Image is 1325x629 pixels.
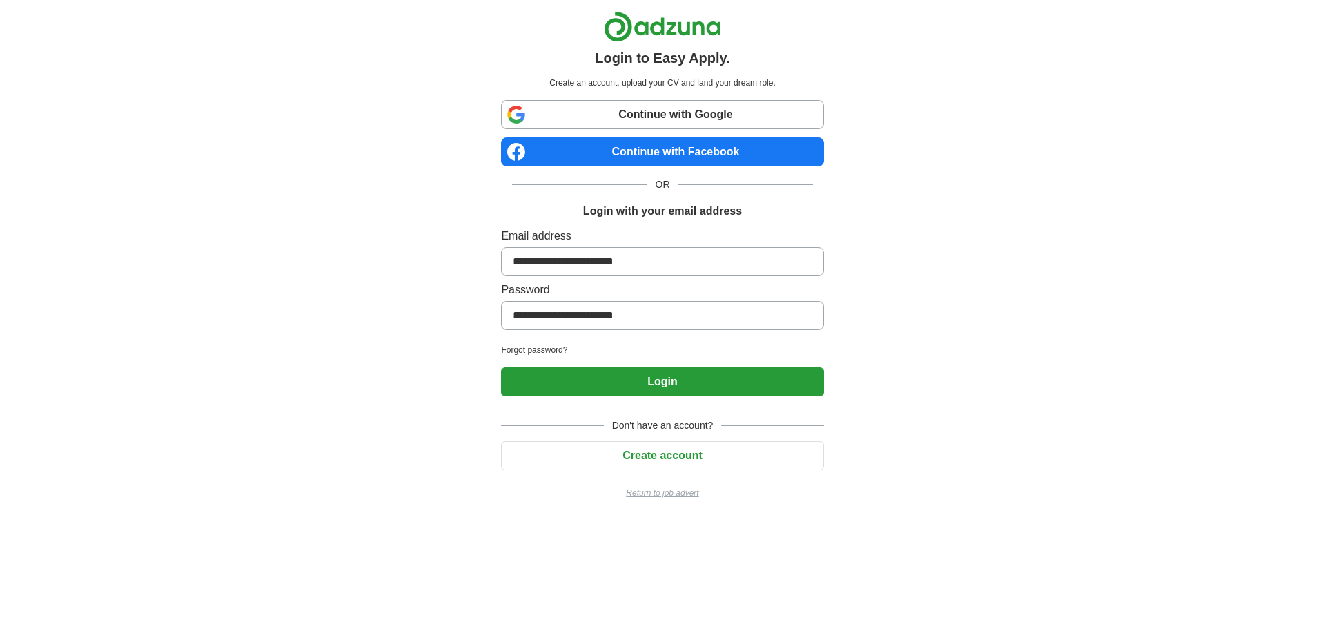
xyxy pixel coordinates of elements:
[604,418,722,433] span: Don't have an account?
[501,100,823,129] a: Continue with Google
[501,367,823,396] button: Login
[583,203,742,220] h1: Login with your email address
[501,441,823,470] button: Create account
[501,282,823,298] label: Password
[501,344,823,356] a: Forgot password?
[501,449,823,461] a: Create account
[504,77,821,89] p: Create an account, upload your CV and land your dream role.
[501,137,823,166] a: Continue with Facebook
[501,228,823,244] label: Email address
[647,177,678,192] span: OR
[604,11,721,42] img: Adzuna logo
[595,48,730,68] h1: Login to Easy Apply.
[501,487,823,499] a: Return to job advert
